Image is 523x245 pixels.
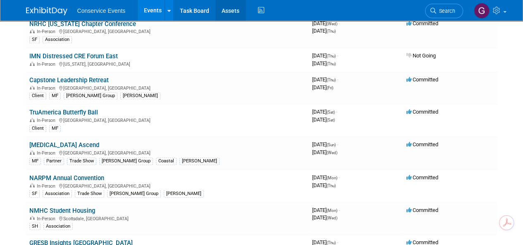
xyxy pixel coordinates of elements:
[337,52,338,59] span: -
[327,150,337,155] span: (Wed)
[327,54,336,58] span: (Thu)
[75,190,104,197] div: Trade Show
[29,149,306,156] div: [GEOGRAPHIC_DATA], [GEOGRAPHIC_DATA]
[327,62,336,66] span: (Thu)
[29,174,104,181] a: NARPM Annual Convention
[339,207,340,213] span: -
[327,183,336,188] span: (Thu)
[312,76,338,83] span: [DATE]
[29,36,40,43] div: SF
[164,190,204,197] div: [PERSON_NAME]
[337,76,338,83] span: -
[29,109,98,116] a: TruAmerica Butterfly Ball
[29,117,306,123] div: [GEOGRAPHIC_DATA], [GEOGRAPHIC_DATA]
[29,92,46,100] div: Client
[327,240,336,245] span: (Thu)
[29,214,306,221] div: Scottsdale, [GEOGRAPHIC_DATA]
[312,174,340,180] span: [DATE]
[43,190,72,197] div: Association
[26,7,67,15] img: ExhibitDay
[339,20,340,26] span: -
[474,3,490,19] img: Gayle Reese
[312,84,333,90] span: [DATE]
[29,60,306,67] div: [US_STATE], [GEOGRAPHIC_DATA]
[312,149,337,155] span: [DATE]
[29,157,41,165] div: MF
[327,29,336,33] span: (Thu)
[312,20,340,26] span: [DATE]
[49,92,61,100] div: MF
[99,157,153,165] div: [PERSON_NAME] Group
[43,36,72,43] div: Association
[37,183,58,188] span: In-Person
[44,157,64,165] div: Partner
[327,78,336,82] span: (Thu)
[30,86,35,90] img: In-Person Event
[156,157,177,165] div: Coastal
[312,182,336,188] span: [DATE]
[29,84,306,91] div: [GEOGRAPHIC_DATA], [GEOGRAPHIC_DATA]
[312,207,340,213] span: [DATE]
[312,214,337,220] span: [DATE]
[327,21,337,26] span: (Wed)
[406,20,438,26] span: Committed
[406,141,438,147] span: Committed
[29,125,46,132] div: Client
[29,76,109,84] a: Capstone Leadership Retreat
[327,208,337,212] span: (Mon)
[37,118,58,123] span: In-Person
[179,157,220,165] div: [PERSON_NAME]
[436,8,455,14] span: Search
[327,143,336,147] span: (Sun)
[406,174,438,180] span: Committed
[312,28,336,34] span: [DATE]
[327,175,337,180] span: (Mon)
[37,29,58,34] span: In-Person
[327,86,333,90] span: (Fri)
[67,157,96,165] div: Trade Show
[29,190,40,197] div: SF
[37,62,58,67] span: In-Person
[30,62,35,66] img: In-Person Event
[406,52,436,59] span: Not Going
[37,86,58,91] span: In-Person
[107,190,161,197] div: [PERSON_NAME] Group
[312,109,337,115] span: [DATE]
[312,52,338,59] span: [DATE]
[337,141,338,147] span: -
[30,216,35,220] img: In-Person Event
[30,183,35,187] img: In-Person Event
[406,207,438,213] span: Committed
[29,182,306,188] div: [GEOGRAPHIC_DATA], [GEOGRAPHIC_DATA]
[29,28,306,34] div: [GEOGRAPHIC_DATA], [GEOGRAPHIC_DATA]
[339,174,340,180] span: -
[327,118,335,122] span: (Sat)
[312,117,335,123] span: [DATE]
[30,150,35,155] img: In-Person Event
[29,52,118,60] a: IMN Distressed CRE Forum East
[327,215,337,220] span: (Wed)
[337,239,338,245] span: -
[29,222,41,230] div: SH
[120,92,160,100] div: [PERSON_NAME]
[312,141,338,147] span: [DATE]
[406,76,438,83] span: Committed
[29,141,99,149] a: [MEDICAL_DATA] Ascend
[77,7,126,14] span: Conservice Events
[37,216,58,221] span: In-Person
[43,222,73,230] div: Association
[29,20,136,28] a: NRHC [US_STATE] Chapter Conference
[49,125,61,132] div: MF
[312,60,336,67] span: [DATE]
[406,239,438,245] span: Committed
[37,150,58,156] span: In-Person
[29,207,95,214] a: NMHC Student Housing
[30,29,35,33] img: In-Person Event
[425,4,463,18] a: Search
[336,109,337,115] span: -
[64,92,117,100] div: [PERSON_NAME] Group
[406,109,438,115] span: Committed
[327,110,335,114] span: (Sat)
[30,118,35,122] img: In-Person Event
[312,239,338,245] span: [DATE]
